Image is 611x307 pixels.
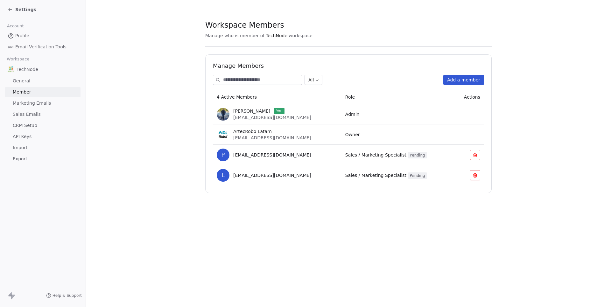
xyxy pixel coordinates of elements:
[217,94,257,100] span: 4 Active Members
[46,293,82,298] a: Help & Support
[5,76,81,86] a: General
[233,172,311,178] span: [EMAIL_ADDRESS][DOMAIN_NAME]
[13,111,41,118] span: Sales Emails
[233,128,272,135] span: ArtecRobo Latam
[53,293,82,298] span: Help & Support
[4,54,32,64] span: Workspace
[217,149,229,161] span: p
[15,6,36,13] span: Settings
[266,32,287,39] span: TechNode
[13,100,51,107] span: Marketing Emails
[5,131,81,142] a: API Keys
[13,156,27,162] span: Export
[289,32,313,39] span: workspace
[13,78,30,84] span: General
[274,108,284,114] span: You
[443,75,484,85] button: Add a member
[5,154,81,164] a: Export
[15,44,67,50] span: Email Verification Tools
[345,152,427,157] span: Sales / Marketing Specialist
[233,108,270,114] span: [PERSON_NAME]
[345,173,427,178] span: Sales / Marketing Specialist
[205,32,264,39] span: Manage who is member of
[5,109,81,120] a: Sales Emails
[5,143,81,153] a: Import
[13,122,37,129] span: CRM Setup
[213,62,484,70] h1: Manage Members
[5,98,81,108] a: Marketing Emails
[217,108,229,121] img: S4A6DgfMB4tzWh0FLQ1aBHw40r_5c-XeWg5RpcGkaEo
[345,112,360,117] span: Admin
[13,133,32,140] span: API Keys
[408,152,427,158] span: Pending
[345,132,360,137] span: Owner
[205,20,284,30] span: Workspace Members
[13,144,27,151] span: Import
[5,31,81,41] a: Profile
[8,6,36,13] a: Settings
[464,94,480,100] span: Actions
[217,169,229,182] span: l
[233,152,311,158] span: [EMAIL_ADDRESS][DOMAIN_NAME]
[5,87,81,97] a: Member
[233,135,311,140] span: [EMAIL_ADDRESS][DOMAIN_NAME]
[233,115,311,120] span: [EMAIL_ADDRESS][DOMAIN_NAME]
[13,89,31,95] span: Member
[345,94,355,100] span: Role
[17,66,38,73] span: TechNode
[5,42,81,52] a: Email Verification Tools
[217,128,229,141] img: QbXjjF_PDO2pO0euHdYv9USJBMIPF5YJeM7-vX7zzuU
[8,66,14,73] img: IMAGEN%2010%20A%C3%83%C2%91OS.png
[408,172,427,179] span: Pending
[5,120,81,131] a: CRM Setup
[4,21,26,31] span: Account
[15,32,29,39] span: Profile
